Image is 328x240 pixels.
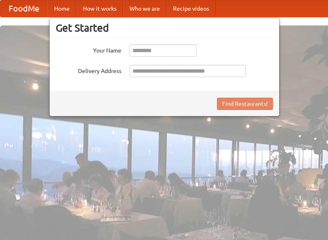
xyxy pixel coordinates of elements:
h3: Get Started [56,22,273,34]
a: FoodMe [0,0,48,17]
a: Who we are [123,0,166,17]
a: Home [48,0,76,17]
button: Find Restaurants! [217,98,273,110]
label: Delivery Address [56,65,121,75]
a: How it works [76,0,123,17]
label: Your Name [56,44,121,55]
a: Recipe videos [166,0,216,17]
